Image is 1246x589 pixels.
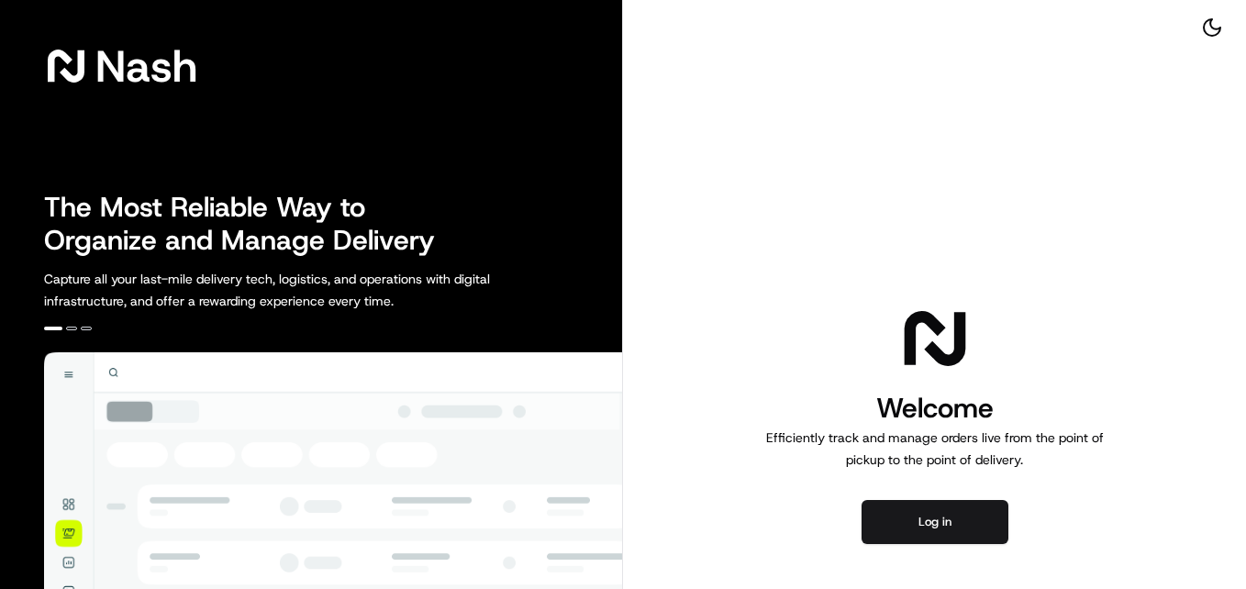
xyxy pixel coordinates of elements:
h2: The Most Reliable Way to Organize and Manage Delivery [44,191,455,257]
h1: Welcome [759,390,1111,427]
span: Nash [95,48,197,84]
p: Capture all your last-mile delivery tech, logistics, and operations with digital infrastructure, ... [44,268,573,312]
button: Log in [862,500,1008,544]
p: Efficiently track and manage orders live from the point of pickup to the point of delivery. [759,427,1111,471]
